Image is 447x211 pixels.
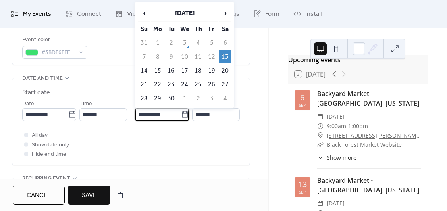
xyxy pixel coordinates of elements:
[192,50,204,63] td: 11
[13,186,65,205] button: Cancel
[151,5,218,22] th: [DATE]
[327,141,402,148] a: Black Forest Market Website
[165,64,177,77] td: 16
[79,99,92,109] span: Time
[68,186,110,205] button: Save
[178,50,191,63] td: 10
[59,3,107,25] a: Connect
[151,78,164,91] td: 22
[219,92,231,105] td: 4
[32,140,69,150] span: Show date only
[77,10,101,19] span: Connect
[165,50,177,63] td: 9
[317,121,324,131] div: ​
[317,153,324,162] div: ​
[348,121,368,131] span: 1:00pm
[151,106,164,119] td: 6
[327,121,346,131] span: 9:00am
[192,92,204,105] td: 2
[265,10,279,19] span: Form
[205,23,218,36] th: Fr
[317,112,324,121] div: ​
[219,64,231,77] td: 20
[317,140,324,150] div: ​
[219,78,231,91] td: 27
[22,174,70,184] span: Recurring event
[151,36,164,50] td: 1
[178,106,191,119] td: 8
[151,64,164,77] td: 15
[205,50,218,63] td: 12
[205,78,218,91] td: 26
[22,99,34,109] span: Date
[219,106,231,119] td: 11
[317,131,324,140] div: ​
[327,112,345,121] span: [DATE]
[138,64,150,77] td: 14
[317,176,419,194] a: Backyard Market - [GEOGRAPHIC_DATA], [US_STATE]
[22,35,86,45] div: Event color
[138,78,150,91] td: 21
[178,64,191,77] td: 17
[247,3,285,25] a: Form
[192,64,204,77] td: 18
[205,64,218,77] td: 19
[138,5,150,21] span: ‹
[138,50,150,63] td: 7
[165,23,177,36] th: Tu
[192,78,204,91] td: 25
[299,190,306,194] div: Sep
[288,55,428,65] div: Upcoming events
[27,191,51,200] span: Cancel
[205,92,218,105] td: 3
[138,106,150,119] td: 5
[317,89,419,107] a: Backyard Market - [GEOGRAPHIC_DATA], [US_STATE]
[138,23,150,36] th: Su
[287,3,328,25] a: Install
[82,191,96,200] span: Save
[317,199,324,208] div: ​
[299,103,306,107] div: Sep
[327,131,421,140] a: [STREET_ADDRESS][PERSON_NAME][US_STATE]
[5,3,57,25] a: My Events
[22,88,50,98] div: Start date
[192,23,204,36] th: Th
[305,10,322,19] span: Install
[151,23,164,36] th: Mo
[127,10,144,19] span: Views
[327,153,356,162] span: Show more
[219,23,231,36] th: Sa
[32,131,48,140] span: All day
[32,150,66,159] span: Hide end time
[109,3,150,25] a: Views
[178,23,191,36] th: We
[178,36,191,50] td: 3
[178,92,191,105] td: 1
[219,50,231,63] td: 13
[138,36,150,50] td: 31
[138,92,150,105] td: 28
[165,36,177,50] td: 2
[317,153,356,162] button: ​Show more
[300,94,304,102] div: 6
[151,50,164,63] td: 8
[346,121,348,131] span: -
[219,5,231,21] span: ›
[205,106,218,119] td: 10
[23,10,51,19] span: My Events
[205,36,218,50] td: 5
[219,36,231,50] td: 6
[41,48,75,58] span: #3BDF6FFF
[192,106,204,119] td: 9
[298,180,307,188] div: 13
[192,36,204,50] td: 4
[22,74,63,83] span: Date and time
[165,106,177,119] td: 7
[151,92,164,105] td: 29
[327,199,345,208] span: [DATE]
[165,92,177,105] td: 30
[165,78,177,91] td: 23
[178,78,191,91] td: 24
